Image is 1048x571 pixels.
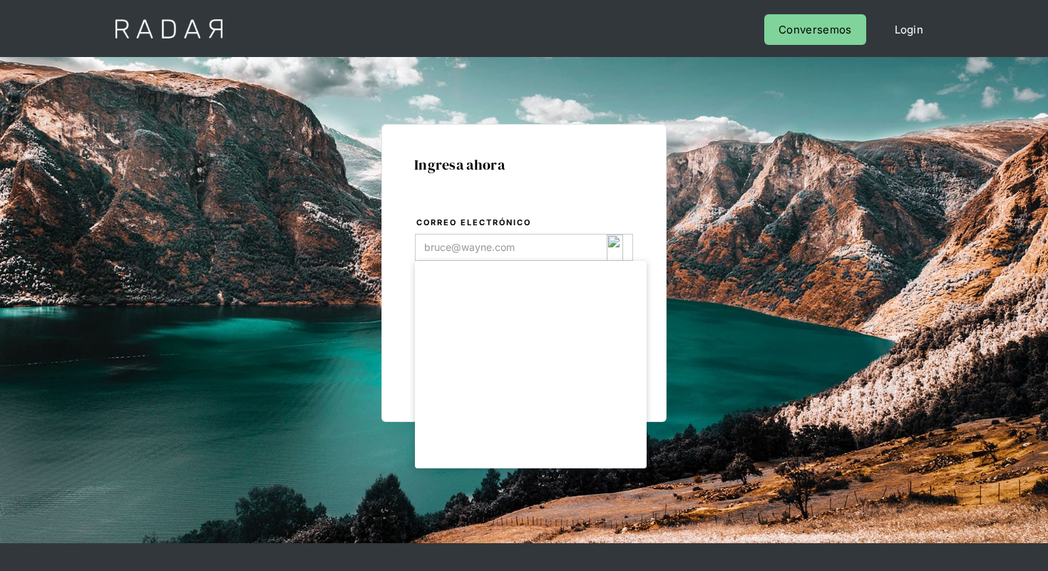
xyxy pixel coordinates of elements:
input: bruce@wayne.com [415,234,633,261]
h1: Ingresa ahora [414,157,634,173]
label: Correo electrónico [416,216,633,230]
a: Conversemos [764,14,865,45]
a: Login [880,14,938,45]
img: icon_180.svg [607,235,623,262]
form: Login Form [414,215,634,389]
